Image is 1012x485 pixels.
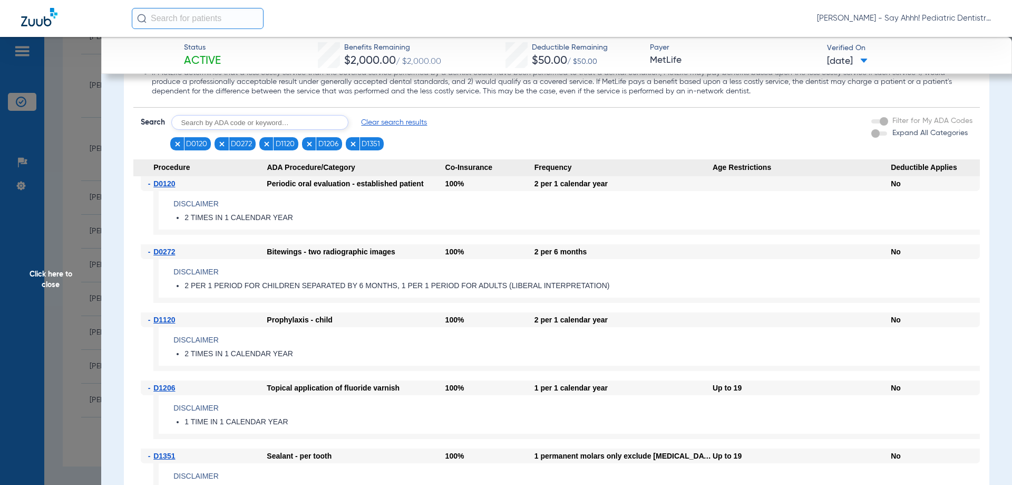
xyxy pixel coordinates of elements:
[184,213,980,223] li: 2 TIMES IN 1 CALENDAR YEAR
[184,349,980,359] li: 2 TIMES IN 1 CALENDAR YEAR
[173,267,980,278] h4: Disclaimer
[534,244,713,259] div: 2 per 6 months
[263,140,270,148] img: x.svg
[137,14,147,23] img: Search Icon
[171,115,348,130] input: Search by ADA code or keyword…
[173,403,980,414] h4: Disclaimer
[445,381,534,395] div: 100%
[891,449,980,463] div: No
[891,244,980,259] div: No
[267,176,445,191] div: Periodic oral evaluation - established patient
[318,139,338,149] span: D1206
[267,449,445,463] div: Sealant - per tooth
[534,449,713,463] div: 1 permanent molars only exclude [MEDICAL_DATA] per 19 calendar year
[173,335,980,346] h4: Disclaimer
[267,244,445,259] div: Bitewings - two radiographic images
[532,42,608,53] span: Deductible Remaining
[148,312,154,327] span: -
[184,417,980,427] li: 1 TIME IN 1 CALENDAR YEAR
[267,312,445,327] div: Prophylaxis - child
[890,116,972,127] label: Filter for My ADA Codes
[827,43,995,54] span: Verified On
[153,248,175,256] span: D0272
[445,449,534,463] div: 100%
[534,312,713,327] div: 2 per 1 calendar year
[218,140,226,148] img: x.svg
[959,434,1012,485] iframe: Chat Widget
[534,159,713,176] span: Frequency
[891,381,980,395] div: No
[153,316,175,324] span: D1120
[267,159,445,176] span: ADA Procedure/Category
[891,176,980,191] div: No
[153,452,175,460] span: D1351
[186,139,207,149] span: D0120
[184,54,221,69] span: Active
[349,140,357,148] img: x.svg
[184,42,221,53] span: Status
[148,381,154,395] span: -
[713,159,891,176] span: Age Restrictions
[445,244,534,259] div: 100%
[133,159,267,176] span: Procedure
[532,55,567,66] span: $50.00
[132,8,264,29] input: Search for patients
[148,176,154,191] span: -
[306,140,313,148] img: x.svg
[361,117,427,128] span: Clear search results
[231,139,252,149] span: D0272
[892,129,968,137] span: Expand All Categories
[891,159,980,176] span: Deductible Applies
[152,69,973,97] li: If MetLife determines that a less costly service than the covered service performed by a dentist ...
[153,179,175,188] span: D0120
[362,139,380,149] span: D1351
[396,58,441,66] span: / $2,000.00
[650,42,818,53] span: Payer
[184,281,980,291] li: 2 PER 1 PERIOD FOR CHILDREN SEPARATED BY 6 MONTHS, 1 PER 1 PERIOD FOR ADULTS (LIBERAL INTERPRETAT...
[173,198,980,210] h4: Disclaimer
[827,55,868,68] span: [DATE]
[817,13,991,24] span: [PERSON_NAME] - Say Ahhh! Pediatric Dentistry
[267,381,445,395] div: Topical application of fluoride varnish
[174,140,181,148] img: x.svg
[153,384,175,392] span: D1206
[344,42,441,53] span: Benefits Remaining
[713,381,891,395] div: Up to 19
[713,449,891,463] div: Up to 19
[567,58,597,65] span: / $50.00
[445,159,534,176] span: Co-Insurance
[650,54,818,67] span: MetLife
[148,244,154,259] span: -
[276,139,295,149] span: D1120
[173,471,980,482] h4: Disclaimer
[21,8,57,26] img: Zuub Logo
[445,176,534,191] div: 100%
[534,381,713,395] div: 1 per 1 calendar year
[534,176,713,191] div: 2 per 1 calendar year
[141,117,165,128] span: Search
[148,449,154,463] span: -
[891,312,980,327] div: No
[344,55,396,66] span: $2,000.00
[445,312,534,327] div: 100%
